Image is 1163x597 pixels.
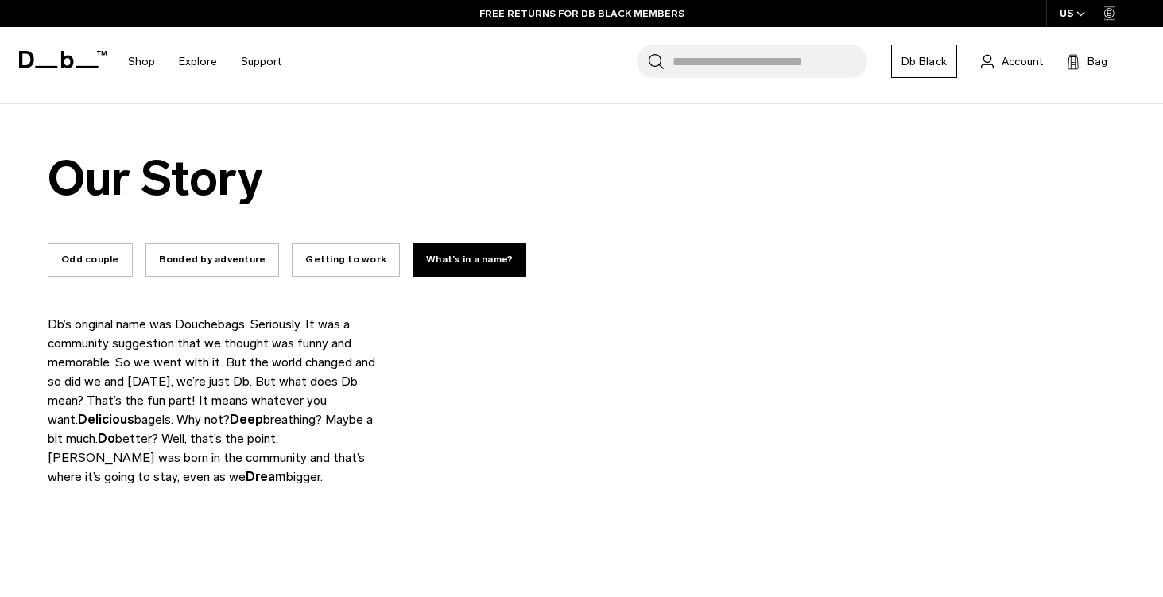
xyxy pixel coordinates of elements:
strong: Do [98,431,115,446]
strong: Delicious [78,412,134,427]
button: Getting to work [292,243,400,277]
a: Shop [128,33,155,90]
strong: Dream [246,469,286,484]
nav: Main Navigation [116,27,293,96]
a: Support [241,33,281,90]
a: Account [981,52,1043,71]
button: Odd couple [48,243,133,277]
span: Bag [1087,53,1107,70]
strong: Deep [230,412,263,427]
button: Bonded by adventure [145,243,280,277]
span: Account [1002,53,1043,70]
a: FREE RETURNS FOR DB BLACK MEMBERS [479,6,684,21]
button: What’s in a name? [413,243,526,277]
button: Bag [1067,52,1107,71]
p: Db’s original name was Douchebags. Seriously. It was a community suggestion that we thought was f... [48,315,382,487]
h2: Our Story [48,152,263,205]
a: Db Black [891,45,957,78]
a: Explore [179,33,217,90]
